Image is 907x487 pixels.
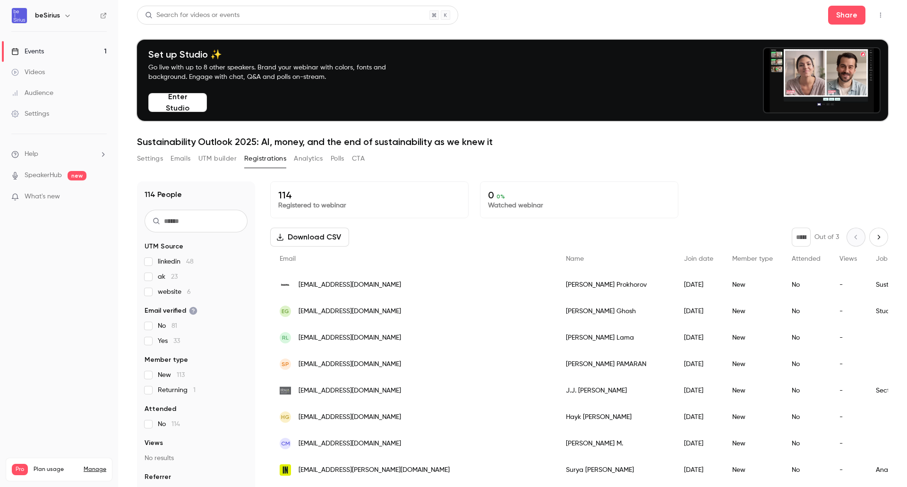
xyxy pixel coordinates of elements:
span: 113 [177,372,185,378]
div: [DATE] [675,325,723,351]
span: [EMAIL_ADDRESS][DOMAIN_NAME] [299,359,401,369]
div: [PERSON_NAME] Prokhorov [556,272,675,298]
div: New [723,351,782,377]
div: New [723,377,782,404]
div: Events [11,47,44,56]
li: help-dropdown-opener [11,149,107,159]
span: Referrer [145,472,171,482]
span: New [158,370,185,380]
span: CM [281,439,290,448]
a: Manage [84,466,106,473]
span: 6 [187,289,191,295]
span: Help [25,149,38,159]
span: [EMAIL_ADDRESS][PERSON_NAME][DOMAIN_NAME] [299,465,450,475]
span: linkedin [158,257,194,266]
div: Search for videos or events [145,10,240,20]
img: beSirius [12,8,27,23]
div: New [723,404,782,430]
span: Member type [732,256,773,262]
div: [PERSON_NAME] Ghosh [556,298,675,325]
div: [PERSON_NAME] PAMARAN [556,351,675,377]
img: deloitte.nl [280,282,291,287]
button: Registrations [244,151,286,166]
button: Next page [869,228,888,247]
div: New [723,430,782,457]
div: Videos [11,68,45,77]
span: [EMAIL_ADDRESS][DOMAIN_NAME] [299,307,401,316]
span: SP [282,360,289,368]
span: Yes [158,336,180,346]
span: [EMAIL_ADDRESS][DOMAIN_NAME] [299,280,401,290]
span: UTM Source [145,242,183,251]
div: No [782,272,830,298]
div: [DATE] [675,404,723,430]
span: Member type [145,355,188,365]
div: [DATE] [675,298,723,325]
span: 23 [171,273,178,280]
div: New [723,325,782,351]
div: New [723,298,782,325]
div: [DATE] [675,351,723,377]
div: J.J. [PERSON_NAME] [556,377,675,404]
div: No [782,430,830,457]
div: Surya [PERSON_NAME] [556,457,675,483]
button: Analytics [294,151,323,166]
h6: beSirius [35,11,60,20]
span: 81 [171,323,177,329]
h1: Sustainability Outlook 2025: AI, money, and the end of sustainability as we knew it [137,136,888,147]
div: [PERSON_NAME] Lama [556,325,675,351]
div: [PERSON_NAME] M. [556,430,675,457]
div: Audience [11,88,53,98]
p: 114 [278,189,461,201]
h1: 114 People [145,189,182,200]
span: [EMAIL_ADDRESS][DOMAIN_NAME] [299,412,401,422]
div: [DATE] [675,272,723,298]
p: Go live with up to 8 other speakers. Brand your webinar with colors, fonts and background. Engage... [148,63,408,82]
div: No [782,377,830,404]
div: - [830,272,866,298]
span: 114 [171,421,180,427]
span: No [158,321,177,331]
span: Pro [12,464,28,475]
div: - [830,377,866,404]
div: New [723,272,782,298]
span: Attended [145,404,176,414]
span: Email verified [145,306,197,316]
p: No results [145,453,248,463]
span: RL [282,333,289,342]
span: HG [281,413,290,421]
span: [EMAIL_ADDRESS][DOMAIN_NAME] [299,386,401,396]
button: Download CSV [270,228,349,247]
p: Out of 3 [814,232,839,242]
span: Plan usage [34,466,78,473]
div: No [782,351,830,377]
div: No [782,325,830,351]
button: Enter Studio [148,93,207,112]
img: responsiblemining.net [280,385,291,396]
span: Returning [158,385,196,395]
span: 48 [186,258,194,265]
p: Watched webinar [488,201,670,210]
span: Job title [876,256,901,262]
span: Name [566,256,584,262]
div: - [830,351,866,377]
span: Views [145,438,163,448]
span: [EMAIL_ADDRESS][DOMAIN_NAME] [299,439,401,449]
button: Settings [137,151,163,166]
div: Settings [11,109,49,119]
div: - [830,298,866,325]
button: CTA [352,151,365,166]
div: - [830,325,866,351]
div: No [782,457,830,483]
div: No [782,404,830,430]
a: SpeakerHub [25,171,62,180]
button: Polls [331,151,344,166]
p: 0 [488,189,670,201]
span: 0 % [496,193,505,200]
div: - [830,404,866,430]
span: What's new [25,192,60,202]
div: [DATE] [675,457,723,483]
div: - [830,430,866,457]
span: Views [839,256,857,262]
span: 33 [173,338,180,344]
